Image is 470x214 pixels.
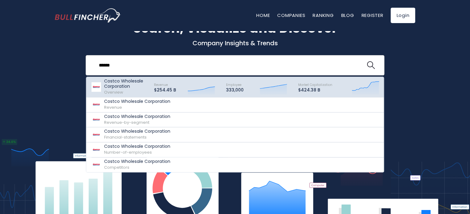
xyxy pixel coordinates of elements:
span: Employee [226,83,241,87]
span: Revenue-by-segment [104,119,149,125]
a: Home [256,12,270,18]
a: Costco Wholesale Corporation Financial-statements [86,127,384,142]
a: Costco Wholesale Corporation Overview Revenue $254.45 B Employee 333,000 Market Capitalization $4... [86,77,384,97]
img: search icon [367,61,375,69]
p: $424.38 B [298,87,332,93]
span: Number-of-employees [104,149,152,155]
p: Company Insights & Trends [55,39,415,47]
a: Register [361,12,383,18]
p: Costco Wholesale Corporation [104,129,170,134]
p: What's trending [55,88,415,94]
span: Financial-statements [104,134,147,140]
a: Costco Wholesale Corporation Competitors [86,157,384,172]
p: Costco Wholesale Corporation [104,79,148,89]
span: Market Capitalization [298,83,332,87]
span: Competitors [104,164,129,170]
a: Ranking [313,12,334,18]
a: Costco Wholesale Corporation Number-of-employees [86,142,384,157]
a: Go to homepage [55,8,121,22]
a: Costco Wholesale Corporation Revenue [86,97,384,112]
p: 333,000 [226,87,244,93]
p: Costco Wholesale Corporation [104,144,170,149]
p: Costco Wholesale Corporation [104,99,170,104]
p: $254.45 B [154,87,176,93]
a: Login [391,8,415,23]
img: bullfincher logo [55,8,121,22]
span: Revenue [104,104,122,110]
a: Costco Wholesale Corporation Revenue-by-segment [86,112,384,127]
span: Revenue [154,83,168,87]
span: Overview [104,89,123,95]
p: Costco Wholesale Corporation [104,159,170,164]
a: Companies [277,12,305,18]
a: Blog [341,12,354,18]
p: Costco Wholesale Corporation [104,114,170,119]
